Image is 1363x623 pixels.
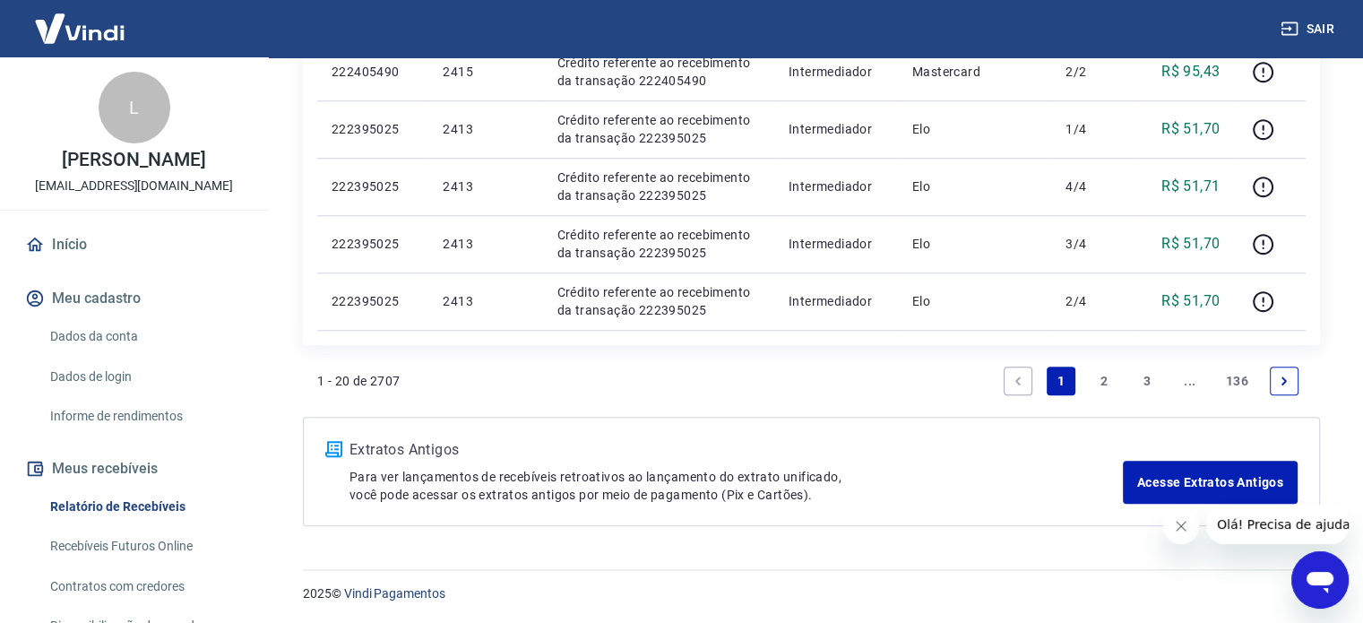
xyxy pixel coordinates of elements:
p: 2413 [443,120,528,138]
a: Relatório de Recebíveis [43,489,246,525]
a: Page 2 [1090,367,1118,395]
p: Elo [912,120,1037,138]
button: Meu cadastro [22,279,246,318]
p: Extratos Antigos [349,439,1123,461]
p: Crédito referente ao recebimento da transação 222395025 [556,111,759,147]
img: Vindi [22,1,138,56]
p: Mastercard [912,63,1037,81]
p: 1/4 [1065,120,1118,138]
a: Jump forward [1176,367,1204,395]
p: 222395025 [332,235,414,253]
a: Previous page [1004,367,1032,395]
p: 4/4 [1065,177,1118,195]
a: Informe de rendimentos [43,398,246,435]
iframe: Fechar mensagem [1163,508,1199,544]
p: Intermediador [789,235,884,253]
p: Intermediador [789,120,884,138]
button: Sair [1277,13,1341,46]
p: R$ 95,43 [1161,61,1220,82]
a: Recebíveis Futuros Online [43,528,246,565]
a: Page 1 is your current page [1047,367,1075,395]
p: Intermediador [789,292,884,310]
p: Para ver lançamentos de recebíveis retroativos ao lançamento do extrato unificado, você pode aces... [349,468,1123,504]
p: Crédito referente ao recebimento da transação 222395025 [556,226,759,262]
iframe: Mensagem da empresa [1206,505,1349,544]
p: 222405490 [332,63,414,81]
a: Next page [1270,367,1298,395]
a: Dados da conta [43,318,246,355]
a: Page 3 [1133,367,1161,395]
a: Vindi Pagamentos [344,586,445,601]
p: R$ 51,70 [1161,233,1220,255]
p: [PERSON_NAME] [62,151,205,169]
iframe: Botão para abrir a janela de mensagens [1291,551,1349,609]
p: 222395025 [332,120,414,138]
p: 2413 [443,292,528,310]
p: [EMAIL_ADDRESS][DOMAIN_NAME] [35,177,233,195]
p: 3/4 [1065,235,1118,253]
a: Page 136 [1219,367,1255,395]
p: 2025 © [303,584,1320,603]
p: Intermediador [789,63,884,81]
p: 222395025 [332,177,414,195]
a: Início [22,225,246,264]
p: 2413 [443,235,528,253]
p: Elo [912,235,1037,253]
button: Meus recebíveis [22,449,246,489]
a: Dados de login [43,359,246,395]
p: R$ 51,70 [1161,118,1220,140]
a: Acesse Extratos Antigos [1123,461,1298,504]
p: 2/4 [1065,292,1118,310]
p: 2/2 [1065,63,1118,81]
img: ícone [325,441,342,457]
p: Intermediador [789,177,884,195]
p: Crédito referente ao recebimento da transação 222405490 [556,54,759,90]
span: Olá! Precisa de ajuda? [11,13,151,27]
div: L [99,72,170,143]
p: Crédito referente ao recebimento da transação 222395025 [556,283,759,319]
p: R$ 51,70 [1161,290,1220,312]
ul: Pagination [996,359,1306,402]
p: 2413 [443,177,528,195]
a: Contratos com credores [43,568,246,605]
p: Elo [912,177,1037,195]
p: Crédito referente ao recebimento da transação 222395025 [556,169,759,204]
p: 222395025 [332,292,414,310]
p: Elo [912,292,1037,310]
p: 2415 [443,63,528,81]
p: 1 - 20 de 2707 [317,372,401,390]
p: R$ 51,71 [1161,176,1220,197]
